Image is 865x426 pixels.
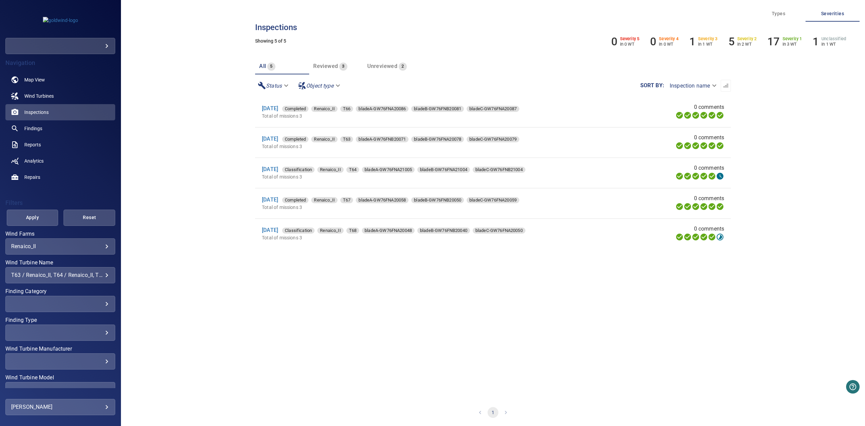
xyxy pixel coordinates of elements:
span: bladeA-GW76FNA20048 [362,227,415,234]
a: analytics noActive [5,153,115,169]
svg: Selecting 100% [692,233,700,241]
button: Sort list from oldest to newest [721,80,731,92]
span: Severities [810,9,856,18]
a: [DATE] [262,136,278,142]
h6: 5 [728,35,735,48]
span: Completed [282,136,308,143]
svg: Selecting 100% [692,203,700,211]
h6: Unclassified [821,37,846,41]
a: [DATE] [262,166,278,172]
svg: ML Processing 100% [700,142,708,150]
li: Severity 2 [728,35,757,48]
span: All [259,63,266,69]
a: reports noActive [5,137,115,153]
span: bladeC-GW76FNA20079 [467,136,519,143]
span: 0 comments [694,103,724,111]
p: Total of missions 3 [262,204,598,211]
label: Sort by : [640,83,664,88]
label: Wind Turbine Name [5,260,115,265]
h5: Showing 5 of 5 [255,39,731,44]
h6: Severity 5 [620,37,640,41]
svg: Matching 100% [708,233,716,241]
div: Inspection name [664,80,721,92]
div: bladeA-GW76FNA20048 [362,228,415,234]
svg: ML Processing 100% [700,203,708,211]
span: Wind Turbines [24,93,54,99]
a: map noActive [5,72,115,88]
label: Finding Type [5,317,115,323]
div: bladeA-GW76FNA21005 [362,167,415,173]
span: Classification [282,166,315,173]
span: Findings [24,125,42,132]
div: Completed [282,106,308,112]
label: Wind Turbine Model [5,375,115,380]
div: Renaico_II [11,243,109,250]
svg: ML Processing 100% [700,172,708,180]
p: in 1 WT [821,42,846,47]
li: Severity 3 [689,35,718,48]
div: bladeC-GW76FNA20059 [467,197,519,203]
h4: Filters [5,199,115,206]
svg: Selecting 100% [692,172,700,180]
span: Unreviewed [367,63,397,69]
span: bladeC-GW76FNB21004 [473,166,525,173]
li: Severity Unclassified [813,35,846,48]
div: bladeB-GW76FNB20050 [411,197,464,203]
span: 2 [399,63,406,70]
nav: pagination navigation [255,399,731,426]
button: page 1 [488,407,498,418]
div: [PERSON_NAME] [11,402,109,412]
div: goldwind [5,38,115,54]
span: Reset [72,213,107,222]
div: Finding Type [5,325,115,341]
span: Renaico_II [311,197,338,204]
div: bladeB-GW76FNB20040 [417,228,470,234]
span: Analytics [24,158,44,164]
span: Repairs [24,174,40,181]
h6: 17 [767,35,780,48]
span: Map View [24,76,45,83]
div: Status [255,80,293,92]
span: 5 [267,63,275,70]
p: Total of missions 3 [262,234,601,241]
a: inspections active [5,104,115,120]
span: bladeB-GW76FNB20081 [411,105,464,112]
div: Wind Farms [5,238,115,255]
span: Renaico_II [317,227,344,234]
span: T64 [346,166,359,173]
h6: Severity 3 [698,37,718,41]
span: Reports [24,141,41,148]
h4: Navigation [5,60,115,66]
div: Renaico_II [311,106,338,112]
div: Wind Turbine Model [5,382,115,398]
div: Classification [282,228,315,234]
label: Wind Farms [5,231,115,237]
span: Completed [282,197,308,204]
p: in 0 WT [620,42,640,47]
div: Classification [282,167,315,173]
svg: ML Processing 100% [700,111,708,119]
div: Renaico_II [317,228,344,234]
span: T68 [346,227,359,234]
svg: Matching 100% [708,142,716,150]
span: bladeB-GW76FNA20078 [411,136,464,143]
h6: 0 [611,35,617,48]
svg: Uploading 100% [675,111,684,119]
span: bladeB-GW76FNB20040 [417,227,470,234]
span: Renaico_II [311,105,338,112]
span: bladeA-GW76FNB20071 [356,136,409,143]
svg: Matching 100% [708,172,716,180]
span: Completed [282,105,308,112]
a: [DATE] [262,105,278,112]
p: Total of missions 3 [262,143,598,150]
em: Status [266,82,282,89]
li: Severity 5 [611,35,640,48]
h6: Severity 4 [659,37,678,41]
svg: Matching 100% [708,111,716,119]
em: Object type [306,82,333,89]
div: T63 [340,136,353,142]
a: windturbines noActive [5,88,115,104]
img: goldwind-logo [43,17,78,24]
div: bladeB-GW76FNB20081 [411,106,464,112]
